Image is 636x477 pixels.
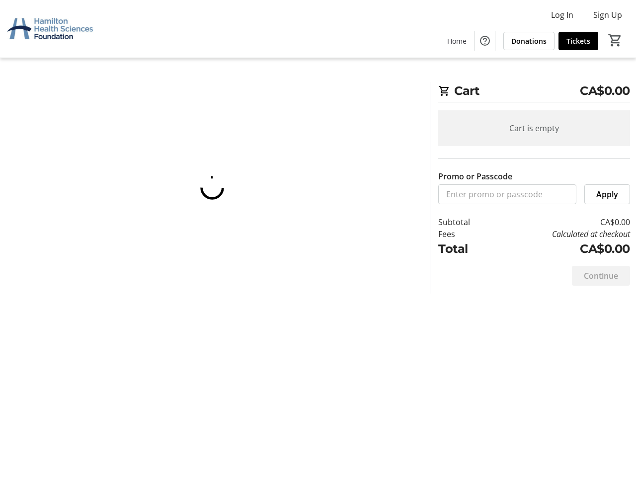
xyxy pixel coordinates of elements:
[447,36,467,46] span: Home
[511,36,547,46] span: Donations
[551,9,573,21] span: Log In
[6,4,94,54] img: Hamilton Health Sciences Foundation's Logo
[438,170,512,182] label: Promo or Passcode
[593,9,622,21] span: Sign Up
[580,82,630,100] span: CA$0.00
[438,240,494,258] td: Total
[494,228,630,240] td: Calculated at checkout
[494,216,630,228] td: CA$0.00
[503,32,555,50] a: Donations
[606,31,624,49] button: Cart
[585,7,630,23] button: Sign Up
[438,82,630,102] h2: Cart
[596,188,618,200] span: Apply
[558,32,598,50] a: Tickets
[584,184,630,204] button: Apply
[475,31,495,51] button: Help
[439,32,475,50] a: Home
[438,228,494,240] td: Fees
[494,240,630,258] td: CA$0.00
[438,110,630,146] div: Cart is empty
[543,7,581,23] button: Log In
[566,36,590,46] span: Tickets
[438,184,576,204] input: Enter promo or passcode
[438,216,494,228] td: Subtotal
